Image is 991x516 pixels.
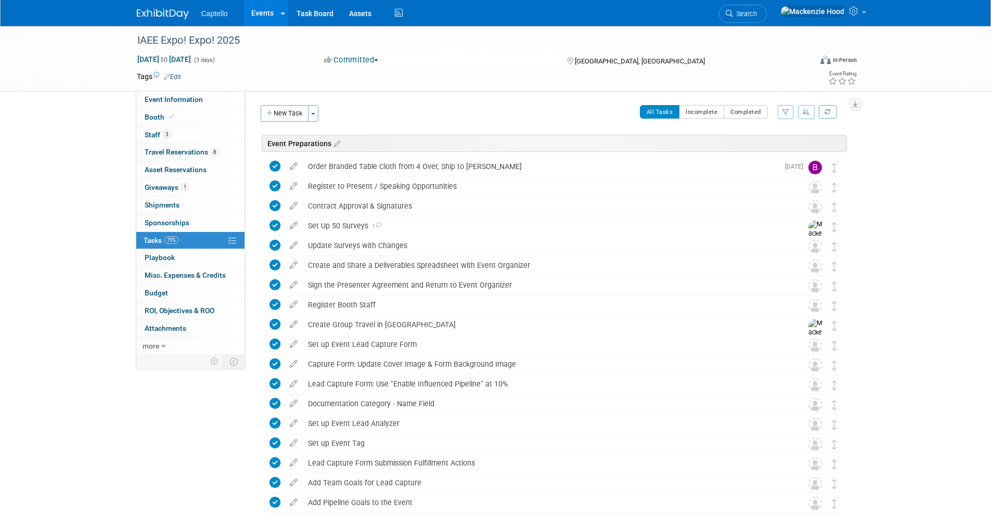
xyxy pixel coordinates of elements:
img: Mackenzie Hood [808,319,824,356]
span: Captello [201,9,228,18]
i: Move task [832,242,837,252]
img: Mackenzie Hood [808,220,824,257]
img: Unassigned [808,437,822,451]
div: Event Rating [828,71,856,76]
span: [DATE] [785,163,808,170]
img: Unassigned [808,339,822,352]
span: to [159,55,169,63]
a: edit [285,221,303,230]
a: ROI, Objectives & ROO [136,302,244,319]
span: Tasks [144,236,178,244]
div: Event Preparations [262,135,847,152]
span: 8 [211,148,218,156]
td: Toggle Event Tabs [223,355,244,368]
a: edit [285,320,303,329]
a: edit [285,261,303,270]
i: Move task [832,341,837,351]
img: Unassigned [808,418,822,431]
div: Capture Form: Update Cover Image & Form Background Image [303,355,788,373]
span: ROI, Objectives & ROO [145,306,214,315]
i: Move task [832,459,837,469]
span: Playbook [145,253,175,262]
i: Move task [832,202,837,212]
a: Sponsorships [136,214,244,231]
img: ExhibitDay [137,9,189,19]
a: edit [285,359,303,369]
span: (3 days) [193,57,215,63]
div: Set Up 50 Surveys [303,217,788,235]
div: Add Team Goals for Lead Capture [303,474,788,492]
img: Mackenzie Hood [780,6,845,17]
a: edit [285,340,303,349]
span: 1 [368,223,382,230]
div: In-Person [832,56,857,64]
a: edit [285,438,303,448]
a: Shipments [136,197,244,214]
a: Misc. Expenses & Credits [136,267,244,284]
i: Move task [832,420,837,430]
button: All Tasks [640,105,680,119]
i: Move task [832,440,837,449]
i: Move task [832,321,837,331]
div: IAEE Expo! Expo! 2025 [134,31,796,50]
div: Contract Approval & Signatures [303,197,788,215]
a: Giveaways1 [136,179,244,196]
a: edit [285,498,303,507]
a: Staff3 [136,126,244,144]
img: Format-Inperson.png [820,56,831,64]
button: Committed [320,55,382,66]
span: more [143,342,159,350]
a: edit [285,379,303,389]
span: Event Information [145,95,203,104]
div: Lead Capture Form Submission Fulfillment Actions [303,454,788,472]
img: Unassigned [808,200,822,214]
a: Refresh [819,105,836,119]
img: Unassigned [808,299,822,313]
div: Add Pipeline Goals to the Event [303,494,788,511]
div: Set up Event Tag [303,434,788,452]
span: 3 [163,131,171,138]
i: Move task [832,360,837,370]
span: Booth [145,113,176,121]
a: edit [285,458,303,468]
a: Search [719,5,767,23]
span: Staff [145,131,171,139]
a: Attachments [136,320,244,337]
span: Attachments [145,324,186,332]
img: Unassigned [808,497,822,510]
div: Order Branded Table Cloth from 4 Over, Ship to [PERSON_NAME] [303,158,779,175]
span: Travel Reservations [145,148,218,156]
a: edit [285,399,303,408]
i: Move task [832,479,837,489]
img: Unassigned [808,279,822,293]
a: Asset Reservations [136,161,244,178]
a: edit [285,162,303,171]
img: Unassigned [808,457,822,471]
div: Create Group Travel in [GEOGRAPHIC_DATA] [303,316,788,333]
a: Edit [164,73,181,81]
div: Set up Event Lead Analyzer [303,415,788,432]
i: Move task [832,163,837,173]
span: Sponsorships [145,218,189,227]
div: Set up Event Lead Capture Form [303,336,788,353]
a: Travel Reservations8 [136,144,244,161]
a: Event Information [136,91,244,108]
a: edit [285,419,303,428]
i: Move task [832,380,837,390]
div: Update Surveys with Changes [303,237,788,254]
button: Completed [724,105,768,119]
span: [GEOGRAPHIC_DATA], [GEOGRAPHIC_DATA] [575,57,705,65]
td: Tags [137,71,181,82]
div: Documentation Category - Name Field [303,395,788,412]
button: New Task [261,105,308,122]
a: edit [285,241,303,250]
img: Unassigned [808,477,822,491]
a: edit [285,280,303,290]
div: Register to Present / Speaking Opportunities [303,177,788,195]
i: Move task [832,301,837,311]
div: Sign the Presenter Agreement and Return to Event Organizer [303,276,788,294]
button: Incomplete [679,105,724,119]
div: Create and Share a Deliverables Spreadsheet with Event Organizer [303,256,788,274]
i: Move task [832,222,837,232]
img: Unassigned [808,260,822,273]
